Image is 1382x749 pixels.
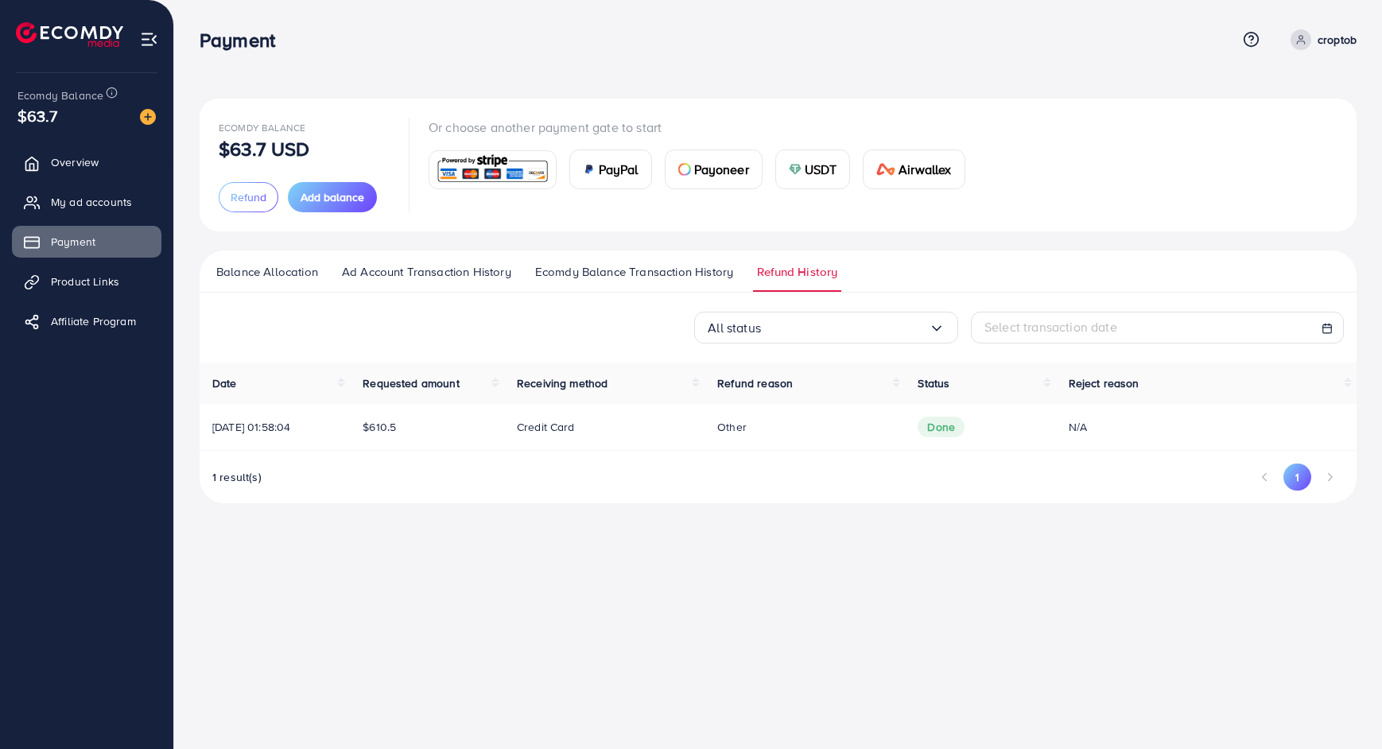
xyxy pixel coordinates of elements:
span: Refund reason [717,375,793,391]
ul: Pagination [1251,464,1344,491]
div: Search for option [694,312,958,343]
span: Ad Account Transaction History [342,263,511,281]
a: Affiliate Program [12,305,161,337]
a: cardAirwallex [863,149,965,189]
span: Ecomdy Balance [17,87,103,103]
iframe: Chat [1314,677,1370,737]
button: Go to page 1 [1283,464,1311,491]
p: Or choose another payment gate to start [429,118,978,137]
span: Status [918,375,949,391]
span: All status [708,316,761,340]
a: Product Links [12,266,161,297]
span: Add balance [301,189,364,205]
span: $63.7 [17,104,57,127]
p: Credit card [517,417,575,437]
span: Payoneer [694,160,749,179]
span: 1 result(s) [212,469,262,485]
span: Done [918,417,965,437]
span: Date [212,375,237,391]
img: card [434,153,551,187]
a: My ad accounts [12,186,161,218]
span: Requested amount [363,375,460,391]
h3: Payment [200,29,288,52]
span: Affiliate Program [51,313,136,329]
span: $610.5 [363,419,396,435]
span: Airwallex [899,160,951,179]
img: card [583,163,596,176]
span: Select transaction date [984,318,1117,336]
span: Payment [51,234,95,250]
span: Balance Allocation [216,263,318,281]
img: card [876,163,895,176]
a: card [429,150,557,189]
span: Refund [231,189,266,205]
button: Refund [219,182,278,212]
input: Search for option [761,316,929,340]
p: croptob [1318,30,1357,49]
span: Ecomdy Balance [219,121,305,134]
span: Receiving method [517,375,608,391]
span: PayPal [599,160,639,179]
span: Refund History [757,263,837,281]
span: Reject reason [1069,375,1139,391]
button: Add balance [288,182,377,212]
a: cardPayPal [569,149,652,189]
img: card [789,163,802,176]
a: croptob [1284,29,1357,50]
img: image [140,109,156,125]
a: Overview [12,146,161,178]
span: USDT [805,160,837,179]
img: card [678,163,691,176]
span: Ecomdy Balance Transaction History [535,263,733,281]
img: menu [140,30,158,49]
span: N/A [1069,419,1087,435]
p: $63.7 USD [219,139,309,158]
a: cardPayoneer [665,149,763,189]
a: Payment [12,226,161,258]
span: Product Links [51,274,119,289]
span: Overview [51,154,99,170]
span: [DATE] 01:58:04 [212,419,290,435]
a: cardUSDT [775,149,851,189]
img: logo [16,22,123,47]
span: Other [717,419,747,435]
span: My ad accounts [51,194,132,210]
